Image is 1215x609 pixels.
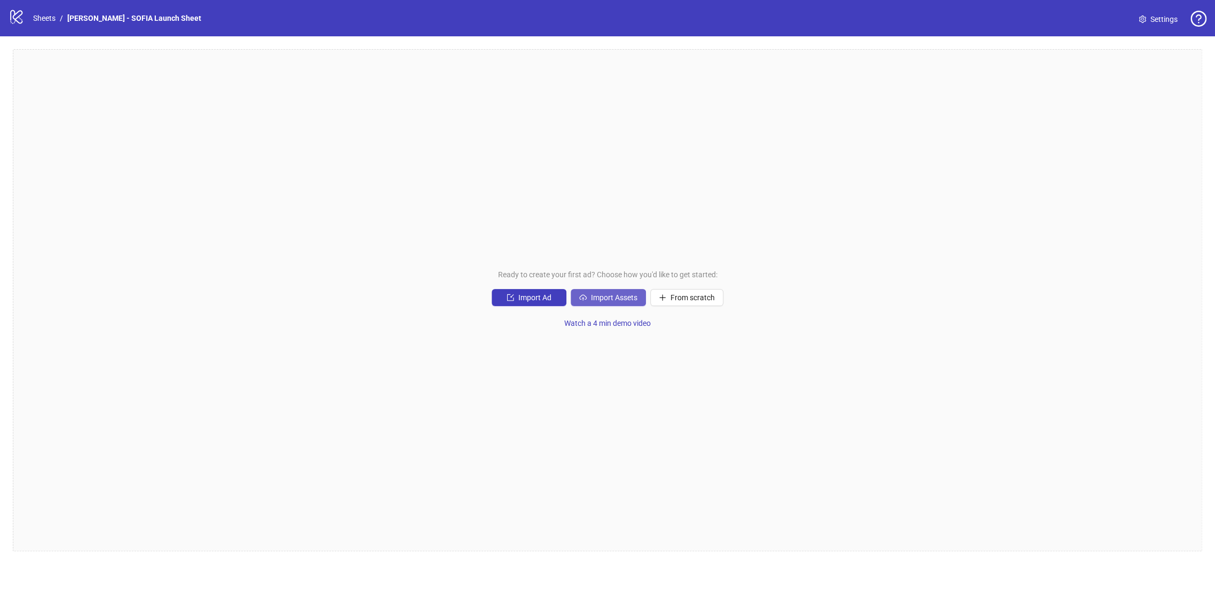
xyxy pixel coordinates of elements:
span: plus [659,294,666,301]
button: Import Assets [571,289,646,306]
button: Watch a 4 min demo video [556,315,659,332]
span: From scratch [670,293,715,302]
span: Watch a 4 min demo video [564,319,651,327]
li: / [60,12,63,24]
span: Import Ad [518,293,551,302]
button: From scratch [650,289,723,306]
button: Import Ad [492,289,566,306]
span: question-circle [1190,11,1206,27]
a: Sheets [31,12,58,24]
span: cloud-upload [579,294,587,301]
a: [PERSON_NAME] - SOFIA Launch Sheet [65,12,203,24]
span: Import Assets [591,293,637,302]
span: import [507,294,514,301]
a: Settings [1130,11,1186,28]
span: Ready to create your first ad? Choose how you'd like to get started: [498,269,717,280]
span: setting [1139,15,1146,23]
span: Settings [1150,13,1178,25]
